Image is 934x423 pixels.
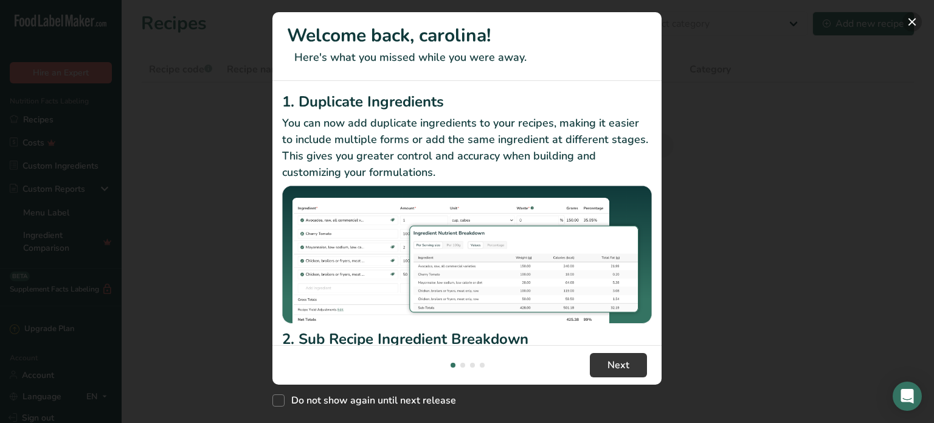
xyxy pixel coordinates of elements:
div: Open Intercom Messenger [893,382,922,411]
button: Next [590,353,647,377]
img: Duplicate Ingredients [282,186,652,324]
p: Here's what you missed while you were away. [287,49,647,66]
h2: 1. Duplicate Ingredients [282,91,652,113]
p: You can now add duplicate ingredients to your recipes, making it easier to include multiple forms... [282,115,652,181]
h1: Welcome back, carolina! [287,22,647,49]
h2: 2. Sub Recipe Ingredient Breakdown [282,328,652,350]
span: Do not show again until next release [285,394,456,407]
span: Next [607,358,629,372]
